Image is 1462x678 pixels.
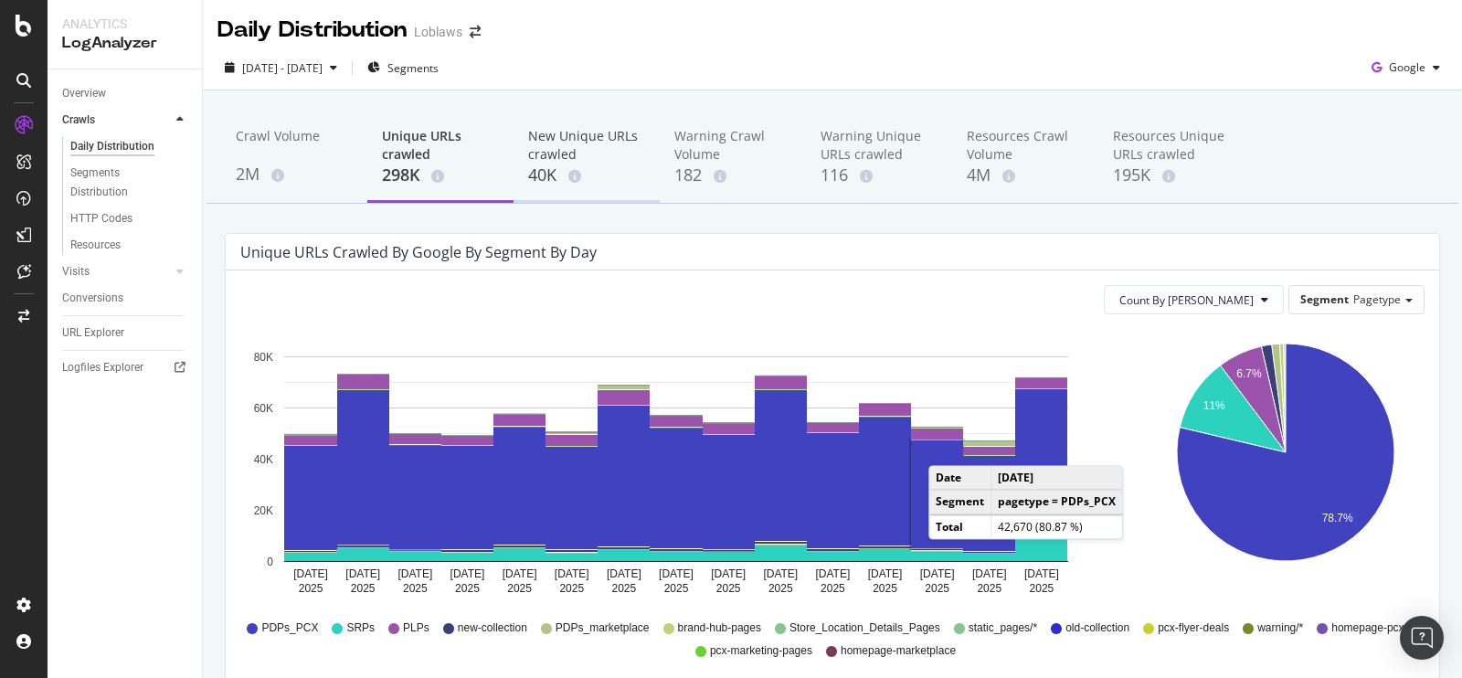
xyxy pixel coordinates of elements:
[789,620,940,636] span: Store_Location_Details_Pages
[254,351,273,364] text: 80K
[967,127,1084,164] div: Resources Crawl Volume
[1257,620,1303,636] span: warning/*
[868,567,903,580] text: [DATE]
[1389,59,1425,75] span: Google
[1119,292,1254,308] span: Count By Day
[841,643,956,659] span: homepage-marketplace
[62,84,189,103] a: Overview
[1202,399,1224,412] text: 11%
[528,127,645,164] div: New Unique URLs crawled
[70,164,172,202] div: Segments Distribution
[240,329,1111,603] svg: A chart.
[991,467,1123,491] td: [DATE]
[559,582,584,595] text: 2025
[261,620,318,636] span: PDPs_PCX
[70,209,189,228] a: HTTP Codes
[1024,567,1059,580] text: [DATE]
[1113,164,1230,187] div: 195K
[62,262,171,281] a: Visits
[528,164,645,187] div: 40K
[242,60,323,76] span: [DATE] - [DATE]
[1149,329,1422,603] div: A chart.
[972,567,1007,580] text: [DATE]
[62,323,189,343] a: URL Explorer
[821,127,938,164] div: Warning Unique URLs crawled
[768,582,793,595] text: 2025
[664,582,689,595] text: 2025
[1353,291,1401,307] span: Pagetype
[397,567,432,580] text: [DATE]
[62,262,90,281] div: Visits
[507,582,532,595] text: 2025
[1030,582,1054,595] text: 2025
[62,323,124,343] div: URL Explorer
[382,164,499,187] div: 298K
[873,582,897,595] text: 2025
[267,556,273,568] text: 0
[929,514,991,538] td: Total
[70,164,189,202] a: Segments Distribution
[1236,367,1262,380] text: 6.7%
[711,567,746,580] text: [DATE]
[1331,620,1404,636] span: homepage-pcx
[763,567,798,580] text: [DATE]
[1400,616,1444,660] div: Open Intercom Messenger
[217,15,407,46] div: Daily Distribution
[967,164,1084,187] div: 4M
[62,111,95,130] div: Crawls
[346,620,375,636] span: SRPs
[70,236,189,255] a: Resources
[236,163,353,186] div: 2M
[678,620,761,636] span: brand-hub-pages
[254,402,273,415] text: 60K
[414,23,462,41] div: Loblaws
[236,127,353,162] div: Crawl Volume
[1364,53,1447,82] button: Google
[821,164,938,187] div: 116
[293,567,328,580] text: [DATE]
[62,289,123,308] div: Conversions
[816,567,851,580] text: [DATE]
[70,137,189,156] a: Daily Distribution
[925,582,949,595] text: 2025
[969,620,1037,636] span: static_pages/*
[360,53,446,82] button: Segments
[1321,512,1352,524] text: 78.7%
[70,209,132,228] div: HTTP Codes
[1065,620,1129,636] span: old-collection
[62,15,187,33] div: Analytics
[217,53,344,82] button: [DATE] - [DATE]
[403,582,428,595] text: 2025
[351,582,376,595] text: 2025
[920,567,955,580] text: [DATE]
[450,567,485,580] text: [DATE]
[821,582,845,595] text: 2025
[387,60,439,76] span: Segments
[455,582,480,595] text: 2025
[70,137,154,156] div: Daily Distribution
[62,358,143,377] div: Logfiles Explorer
[70,236,121,255] div: Resources
[62,84,106,103] div: Overview
[62,289,189,308] a: Conversions
[674,127,791,164] div: Warning Crawl Volume
[929,467,991,491] td: Date
[1300,291,1349,307] span: Segment
[240,243,597,261] div: Unique URLs crawled by google by Segment by Day
[977,582,1001,595] text: 2025
[503,567,537,580] text: [DATE]
[556,620,650,636] span: PDPs_marketplace
[470,26,481,38] div: arrow-right-arrow-left
[674,164,791,187] div: 182
[254,453,273,466] text: 40K
[659,567,694,580] text: [DATE]
[345,567,380,580] text: [DATE]
[555,567,589,580] text: [DATE]
[991,514,1123,538] td: 42,670 (80.87 %)
[254,504,273,517] text: 20K
[403,620,429,636] span: PLPs
[1158,620,1229,636] span: pcx-flyer-deals
[1104,285,1284,314] button: Count By [PERSON_NAME]
[710,643,812,659] span: pcx-marketing-pages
